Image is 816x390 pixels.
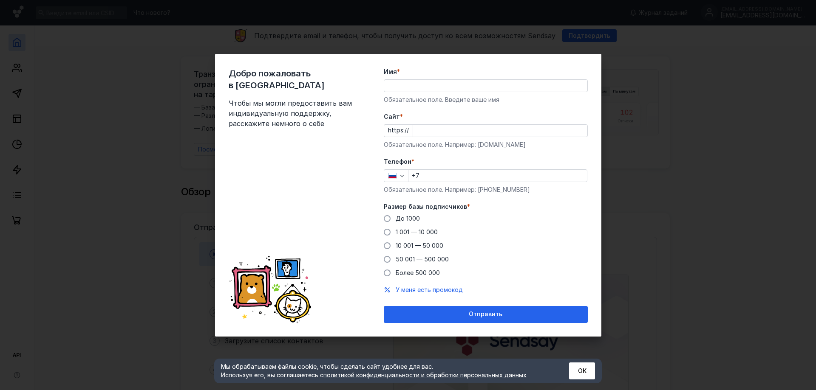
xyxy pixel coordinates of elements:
div: Мы обрабатываем файлы cookie, чтобы сделать сайт удобнее для вас. Используя его, вы соглашаетесь c [221,362,548,379]
span: Добро пожаловать в [GEOGRAPHIC_DATA] [229,67,356,91]
span: 1 001 — 10 000 [396,228,438,236]
span: 50 001 — 500 000 [396,255,449,263]
span: Чтобы мы могли предоставить вам индивидуальную поддержку, расскажите немного о себе [229,98,356,129]
button: У меня есть промокод [396,286,463,294]
div: Обязательное поле. Например: [PHONE_NUMBER] [384,185,588,194]
span: Отправить [469,311,502,318]
span: До 1000 [396,215,420,222]
span: Cайт [384,112,400,121]
a: политикой конфиденциальности и обработки персональных данных [323,371,527,379]
span: Размер базы подписчиков [384,202,467,211]
div: Обязательное поле. Введите ваше имя [384,95,588,104]
span: Более 500 000 [396,269,440,276]
div: Обязательное поле. Например: [DOMAIN_NAME] [384,140,588,149]
span: 10 001 — 50 000 [396,242,443,249]
button: Отправить [384,306,588,323]
span: Имя [384,67,397,76]
span: Телефон [384,157,411,166]
button: ОК [569,362,595,379]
